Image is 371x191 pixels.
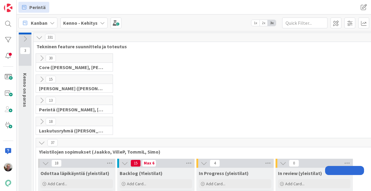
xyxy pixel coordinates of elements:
[63,20,98,26] b: Kenno - Kehitys
[127,181,146,186] span: Add Card...
[40,170,109,176] span: Odottaa läpikäyntiä (yleistilat)
[144,162,154,165] div: Max 6
[120,170,163,176] span: Backlog (Yleistilat)
[260,20,268,26] span: 2x
[4,163,12,171] img: JH
[39,85,105,91] span: Halti (Sebastian, VilleH, Riikka, Antti, MikkoV, PetriH, PetriM)
[210,160,220,167] span: 4
[39,64,105,70] span: Core (Pasi, Jussi, JaakkoHä, Jyri, Leo, MikkoK, Väinö)
[46,76,56,83] span: 15
[282,18,327,28] input: Quick Filter...
[48,181,67,186] span: Add Card...
[46,55,56,62] span: 30
[131,160,141,167] span: 15
[31,19,47,27] span: Kanban
[47,139,58,146] span: 37
[18,2,49,13] a: Perintä
[39,107,105,113] span: Perintä (Jaakko, PetriH, MikkoV, Pasi)
[278,170,322,176] span: In review (yleistilat)
[289,160,299,167] span: 0
[20,47,30,54] span: 3
[29,4,46,11] span: Perintä
[4,4,12,12] img: Visit kanbanzone.com
[206,181,225,186] span: Add Card...
[39,128,105,134] span: Laskutusryhmä (Antti, Keijo)
[285,181,305,186] span: Add Card...
[51,160,62,167] span: 18
[199,170,249,176] span: In Progress (yleistilat)
[46,118,56,125] span: 18
[46,97,56,104] span: 13
[251,20,260,26] span: 1x
[22,73,28,107] span: Kenno on paras
[45,34,55,41] span: 331
[268,20,276,26] span: 3x
[4,179,12,187] img: avatar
